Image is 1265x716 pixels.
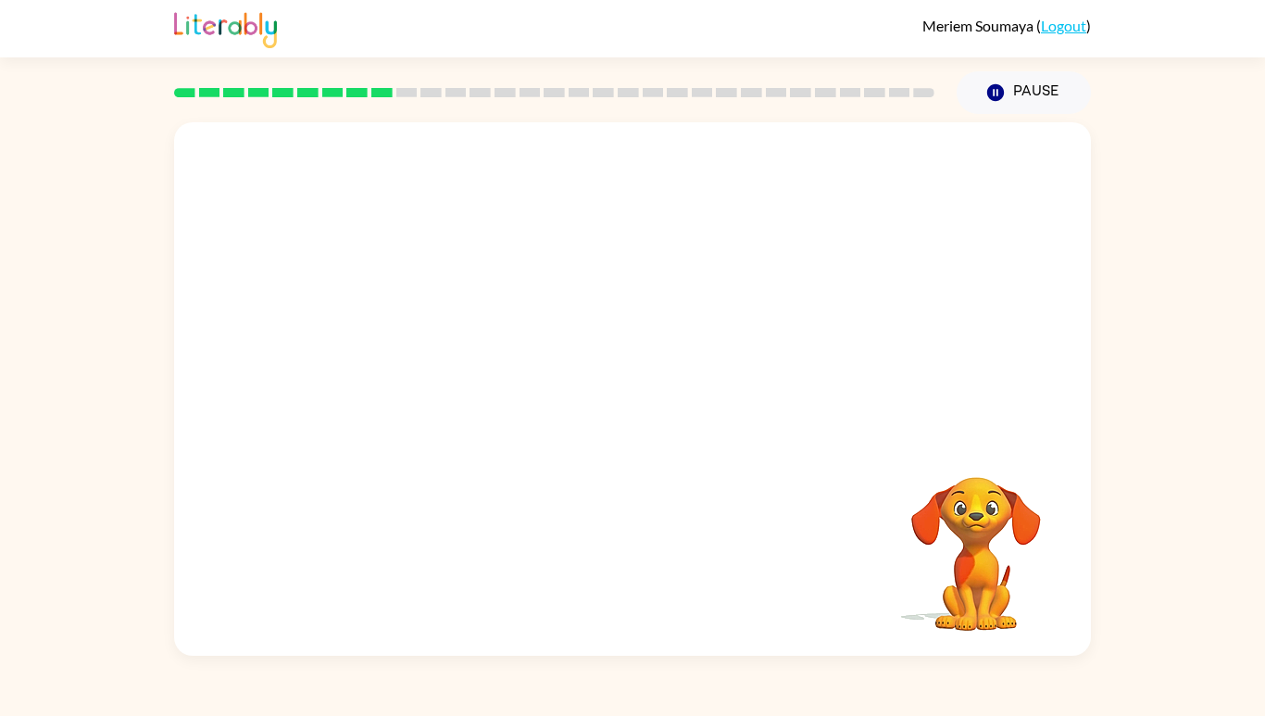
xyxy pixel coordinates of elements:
[883,448,1069,634] video: Your browser must support playing .mp4 files to use Literably. Please try using another browser.
[1041,17,1086,34] a: Logout
[957,71,1091,114] button: Pause
[174,7,277,48] img: Literably
[922,17,1091,34] div: ( )
[922,17,1036,34] span: Meriem Soumaya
